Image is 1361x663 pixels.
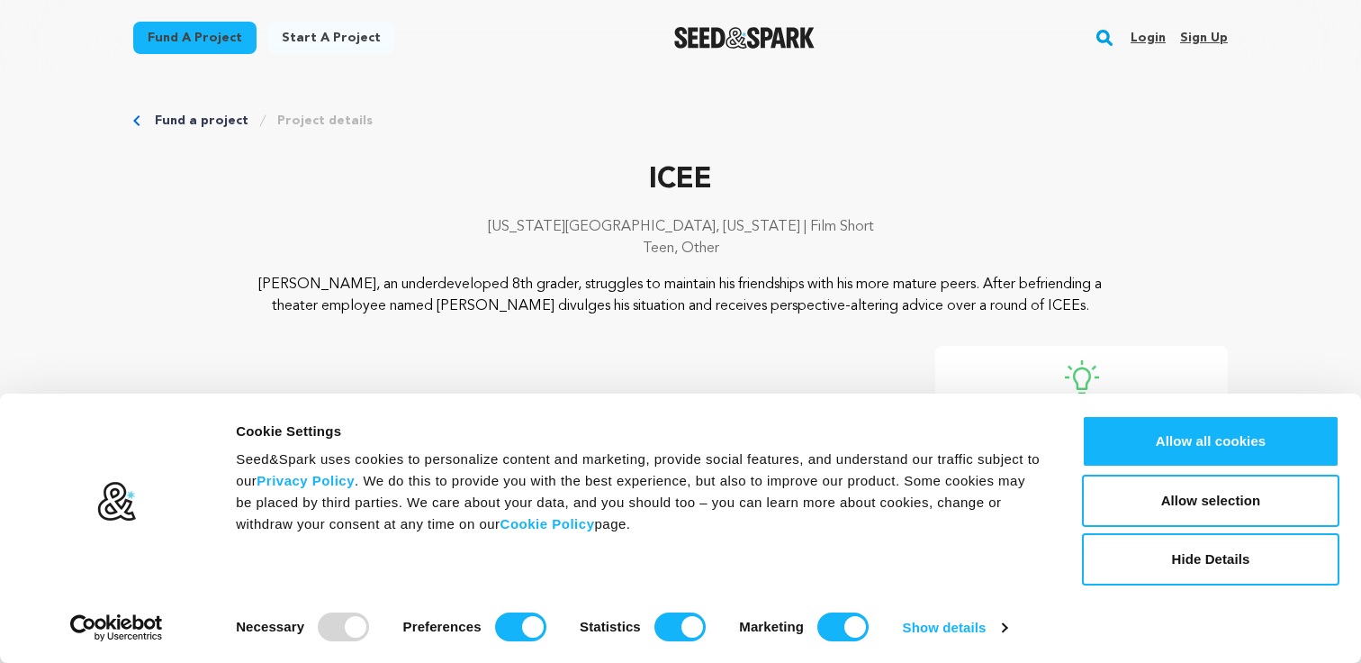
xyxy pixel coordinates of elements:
[903,614,1007,641] a: Show details
[133,22,257,54] a: Fund a project
[500,516,595,531] a: Cookie Policy
[236,421,1041,442] div: Cookie Settings
[1082,475,1339,527] button: Allow selection
[580,619,641,634] strong: Statistics
[674,27,816,49] img: Seed&Spark Logo Dark Mode
[236,449,1041,535] div: Seed&Spark uses cookies to personalize content and marketing, provide social features, and unders...
[1082,415,1339,468] button: Allow all cookies
[674,27,816,49] a: Seed&Spark Homepage
[403,619,482,634] strong: Preferences
[1180,23,1228,52] a: Sign up
[235,605,236,606] legend: Consent Selection
[133,238,1228,259] p: Teen, Other
[155,112,248,130] a: Fund a project
[236,619,304,634] strong: Necessary
[1131,23,1166,52] a: Login
[243,274,1119,317] p: [PERSON_NAME], an underdeveloped 8th grader, struggles to maintain his friendships with his more ...
[96,481,137,522] img: logo
[257,473,355,488] a: Privacy Policy
[133,159,1228,202] p: ICEE
[133,112,1228,130] div: Breadcrumb
[133,216,1228,238] p: [US_STATE][GEOGRAPHIC_DATA], [US_STATE] | Film Short
[277,112,373,130] a: Project details
[739,619,804,634] strong: Marketing
[38,614,195,641] a: Usercentrics Cookiebot - opens in a new window
[1082,533,1339,586] button: Hide Details
[267,22,395,54] a: Start a project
